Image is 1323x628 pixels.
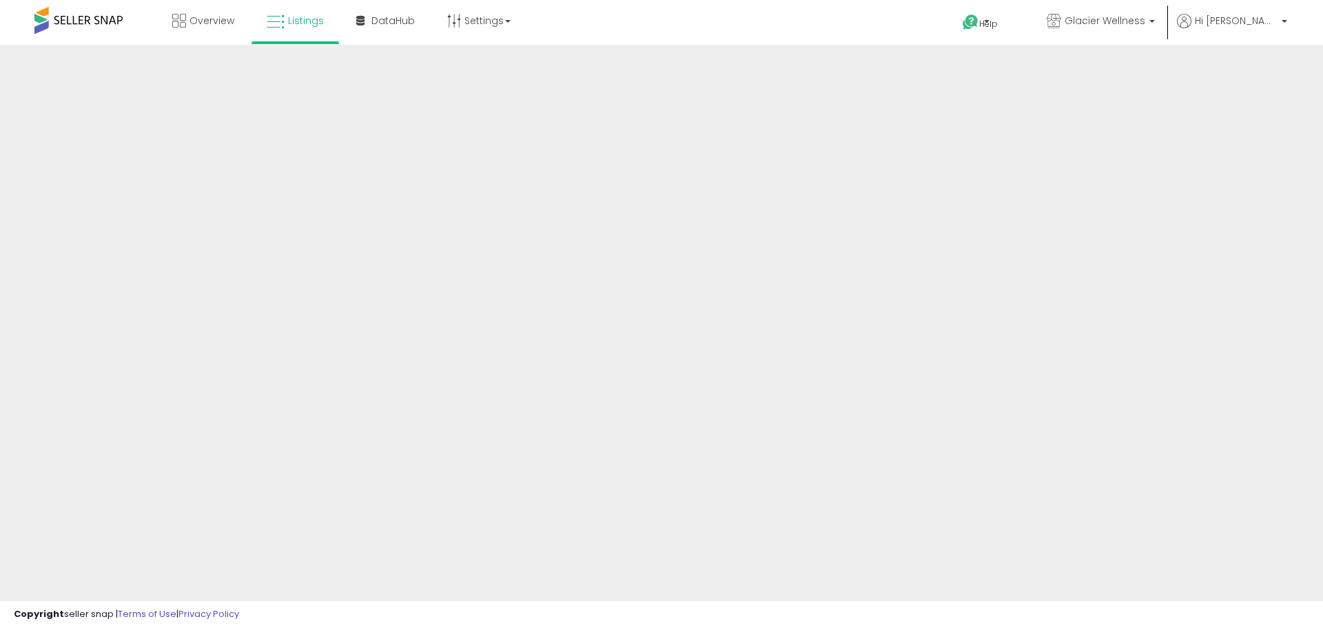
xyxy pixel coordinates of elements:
span: Hi [PERSON_NAME] [1195,14,1278,28]
a: Help [952,3,1025,45]
a: Privacy Policy [178,607,239,620]
span: Glacier Wellness [1065,14,1145,28]
span: Help [979,18,998,30]
span: DataHub [371,14,415,28]
i: Get Help [962,14,979,31]
div: seller snap | | [14,608,239,621]
a: Terms of Use [118,607,176,620]
span: Listings [288,14,324,28]
a: Hi [PERSON_NAME] [1177,14,1287,45]
span: Overview [189,14,234,28]
strong: Copyright [14,607,64,620]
